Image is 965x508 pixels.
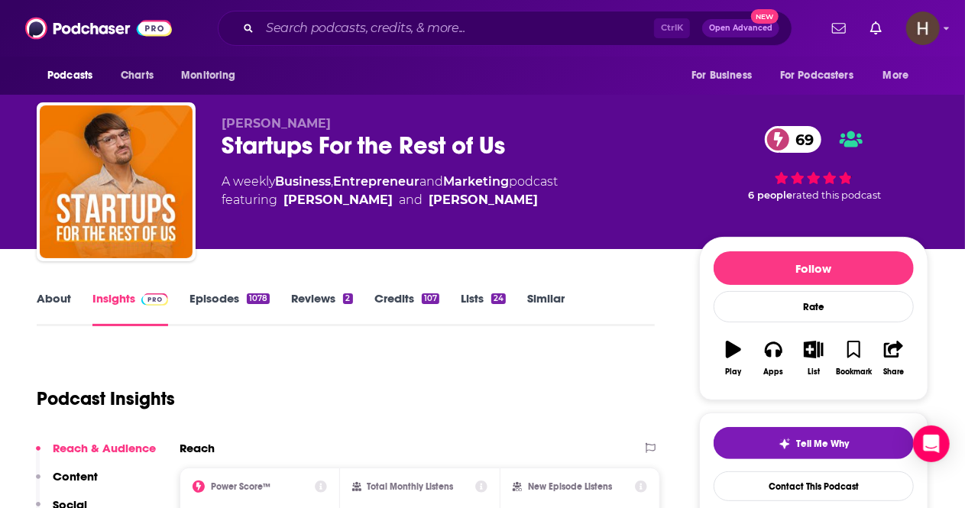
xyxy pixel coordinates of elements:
a: Entrepreneur [333,174,419,189]
span: Podcasts [47,65,92,86]
button: Content [36,469,98,497]
span: Tell Me Why [797,438,850,450]
span: and [419,174,443,189]
img: Startups For the Rest of Us [40,105,193,258]
div: A weekly podcast [222,173,558,209]
button: open menu [170,61,255,90]
button: Show profile menu [906,11,940,45]
span: featuring [222,191,558,209]
span: and [399,191,423,209]
div: Open Intercom Messenger [913,425,950,462]
span: Charts [121,65,154,86]
h2: Power Score™ [211,481,270,492]
span: Monitoring [181,65,235,86]
div: 2 [343,293,352,304]
div: Bookmark [836,367,872,377]
button: List [794,331,834,386]
span: More [883,65,909,86]
a: InsightsPodchaser Pro [92,291,168,326]
a: Lists24 [461,291,506,326]
h2: Total Monthly Listens [368,481,454,492]
h2: New Episode Listens [528,481,612,492]
h1: Podcast Insights [37,387,175,410]
span: Ctrl K [654,18,690,38]
a: Marketing [443,174,509,189]
span: 69 [780,126,821,153]
button: open menu [681,61,771,90]
img: Podchaser - Follow, Share and Rate Podcasts [25,14,172,43]
a: Reviews2 [291,291,352,326]
a: Charts [111,61,163,90]
span: For Business [691,65,752,86]
button: Open AdvancedNew [702,19,779,37]
a: About [37,291,71,326]
p: Content [53,469,98,484]
h2: Reach [180,441,215,455]
button: open menu [37,61,112,90]
span: [PERSON_NAME] [222,116,331,131]
a: Show notifications dropdown [864,15,888,41]
div: Play [726,367,742,377]
div: Rate [714,291,914,322]
input: Search podcasts, credits, & more... [260,16,654,40]
a: Business [275,174,331,189]
a: Episodes1078 [189,291,270,326]
img: User Profile [906,11,940,45]
div: Share [883,367,904,377]
button: open menu [770,61,876,90]
button: Play [714,331,753,386]
a: Credits107 [374,291,439,326]
div: 107 [422,293,439,304]
div: 69 6 peoplerated this podcast [699,116,928,211]
a: 69 [765,126,821,153]
a: Mike Taber [283,191,393,209]
div: Apps [764,367,784,377]
img: Podchaser Pro [141,293,168,306]
span: , [331,174,333,189]
img: tell me why sparkle [779,438,791,450]
button: open menu [873,61,928,90]
div: List [808,367,820,377]
span: 6 people [749,189,793,201]
a: Contact This Podcast [714,471,914,501]
button: Bookmark [834,331,873,386]
button: tell me why sparkleTell Me Why [714,427,914,459]
button: Share [874,331,914,386]
a: Show notifications dropdown [826,15,852,41]
a: Rob Walling [429,191,538,209]
div: 1078 [247,293,270,304]
span: For Podcasters [780,65,853,86]
span: Open Advanced [709,24,772,32]
span: rated this podcast [793,189,882,201]
span: Logged in as M1ndsharePR [906,11,940,45]
button: Apps [753,331,793,386]
span: New [751,9,779,24]
p: Reach & Audience [53,441,156,455]
div: 24 [491,293,506,304]
button: Follow [714,251,914,285]
a: Similar [527,291,565,326]
div: Search podcasts, credits, & more... [218,11,792,46]
button: Reach & Audience [36,441,156,469]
